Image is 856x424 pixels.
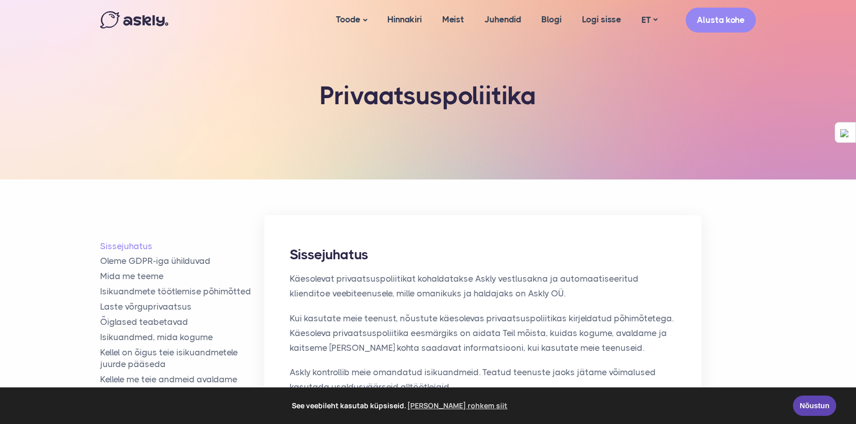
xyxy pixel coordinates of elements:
p: Kui kasutate meie teenust, nõustute käesolevas privaatsuspoliitikas kirjeldatud põhimõtetega. Käe... [290,311,676,355]
a: Kellel on õigus teie isikuandmetele juurde pääseda [100,347,264,370]
p: Käesolevat privaatsuspoliitikat kohaldatakse Askly vestlusakna ja automaatiseeritud klienditoe ve... [290,271,676,301]
a: Alusta kohe [686,8,756,33]
a: Isikuandmed, mida kogume [100,331,264,343]
img: Askly [100,11,168,28]
a: learn more about cookies [406,398,509,413]
a: Sissejuhatus [100,240,264,252]
a: Oleme GDPR-iga ühilduvad [100,255,264,267]
a: Õiglased teabetavad [100,316,264,328]
h2: Sissejuhatus [290,246,676,264]
a: Laste võrguprivaatsus [100,301,264,313]
span: See veebileht kasutab küpsiseid. [15,398,786,413]
p: Askly kontrollib meie omandatud isikuandmeid. Teatud teenuste jaoks jätame võimalused kasutada us... [290,365,676,395]
h1: Privaatsuspoliitika [268,81,588,111]
a: Kellele me teie andmeid avaldame [100,374,264,385]
a: Mida me teeme [100,270,264,282]
a: Isikuandmete töötlemise põhimõtted [100,286,264,297]
img: DB_AMPERSAND_Pantone.svg [840,129,848,137]
a: Nõustun [793,396,836,416]
a: ET [631,13,667,27]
